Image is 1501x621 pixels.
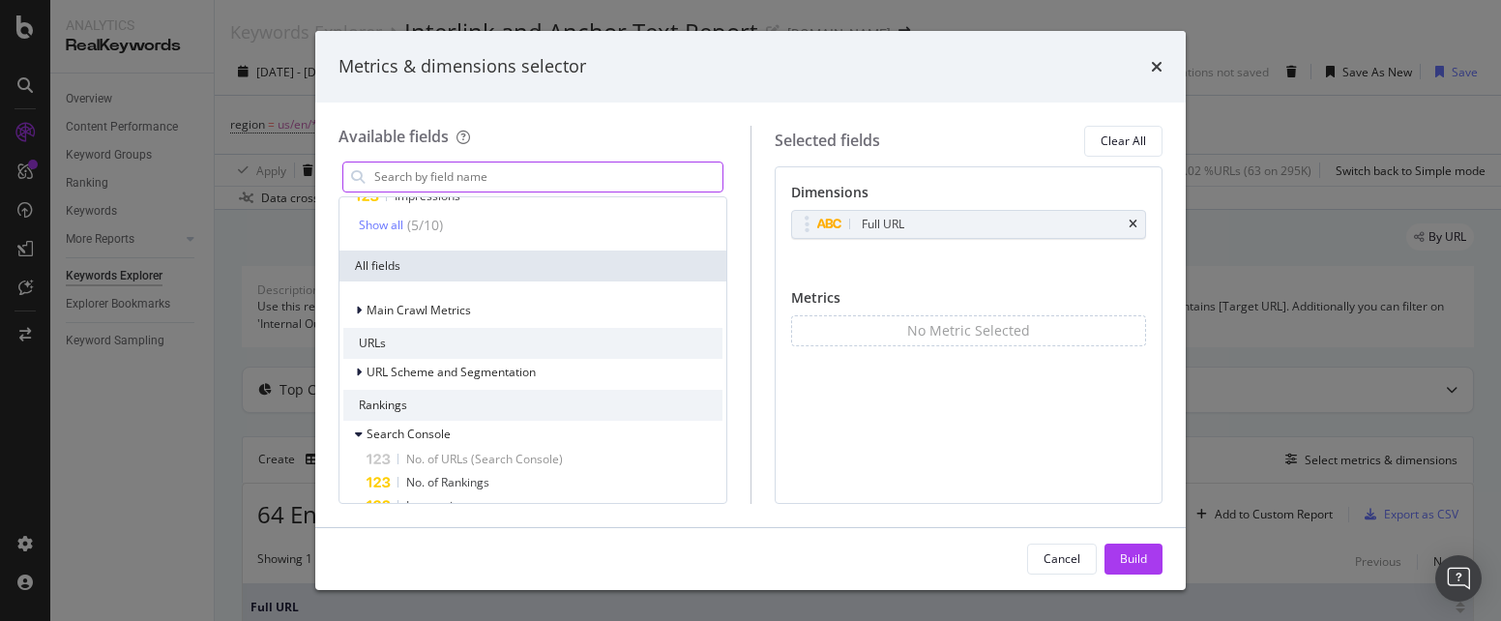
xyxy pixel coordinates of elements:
[1104,544,1163,575] button: Build
[1151,54,1163,79] div: times
[1084,126,1163,157] button: Clear All
[907,321,1030,340] div: No Metric Selected
[406,474,489,490] span: No. of Rankings
[359,219,403,232] div: Show all
[372,163,722,192] input: Search by field name
[791,210,1147,239] div: Full URLtimes
[343,328,722,359] div: URLs
[1101,133,1146,149] div: Clear All
[403,216,443,235] div: ( 5 / 10 )
[406,451,563,467] span: No. of URLs (Search Console)
[1044,550,1080,567] div: Cancel
[339,251,726,281] div: All fields
[1120,550,1147,567] div: Build
[315,31,1186,590] div: modal
[775,130,880,152] div: Selected fields
[338,126,449,147] div: Available fields
[1129,219,1137,230] div: times
[1027,544,1097,575] button: Cancel
[862,215,904,234] div: Full URL
[367,426,451,442] span: Search Console
[338,54,586,79] div: Metrics & dimensions selector
[343,390,722,421] div: Rankings
[791,183,1147,210] div: Dimensions
[367,364,536,380] span: URL Scheme and Segmentation
[791,288,1147,315] div: Metrics
[367,302,471,318] span: Main Crawl Metrics
[1435,555,1482,602] div: Open Intercom Messenger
